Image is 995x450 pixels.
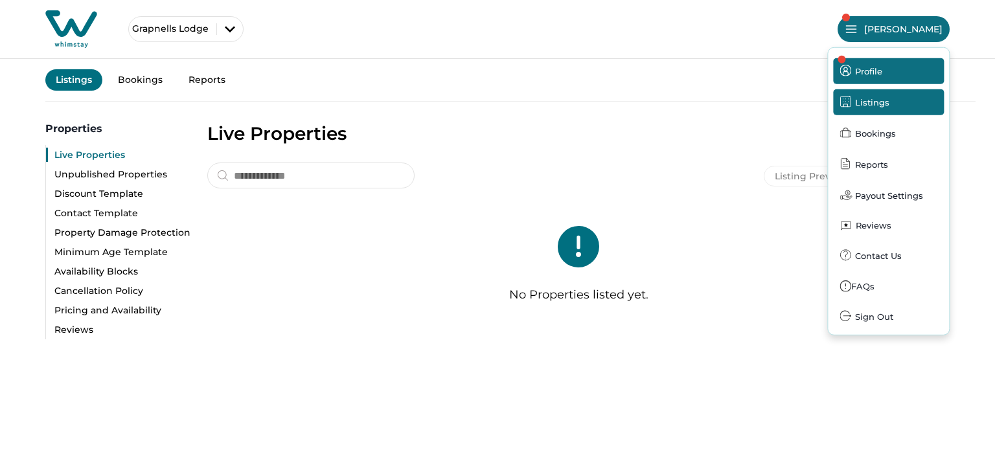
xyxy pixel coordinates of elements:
[509,288,648,302] p: No Properties listed yet.
[46,264,181,278] a: Availability Blocks
[108,69,173,91] button: Bookings
[128,16,244,42] button: Grapnells Lodge
[45,10,97,48] img: Whimstay Host
[178,69,236,91] button: Reports
[54,188,143,199] div: Discount Template
[54,266,138,276] div: Availability Blocks
[833,89,944,115] button: Listings
[833,152,944,177] button: Reports
[45,69,102,91] button: Listings
[46,303,181,317] a: Pricing and Availability
[833,214,944,238] a: Reviews
[833,304,944,330] button: Sign Out
[45,122,181,135] h2: Properties
[207,122,347,144] p: Live Properties
[54,286,143,296] div: Cancellation Policy
[46,322,181,337] a: Reviews
[856,220,891,231] div: Reviews
[764,166,858,186] button: Listing Preview
[54,169,167,179] div: Unpublished Properties
[46,167,181,181] a: Unpublished Properties
[46,186,181,201] a: Discount Template
[54,208,138,218] div: Contact Template
[46,284,181,298] a: Cancellation Policy
[833,183,944,208] button: Payout Settings
[838,16,950,42] button: [PERSON_NAME]
[54,324,93,335] div: Reviews
[129,23,209,34] p: Grapnells Lodge
[54,247,168,257] div: Minimum Age Template
[54,227,190,238] div: Property Damage Protection
[833,274,944,298] button: FAQs
[46,245,181,259] a: Minimum Age Template
[833,243,944,269] button: Contact Us
[833,58,944,84] button: Profile
[46,225,181,240] a: Property Damage Protection
[54,305,161,315] div: Pricing and Availability
[833,120,944,146] button: Bookings
[46,148,181,162] a: Live Properties
[46,206,181,220] a: Contact Template
[54,150,125,160] div: Live Properties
